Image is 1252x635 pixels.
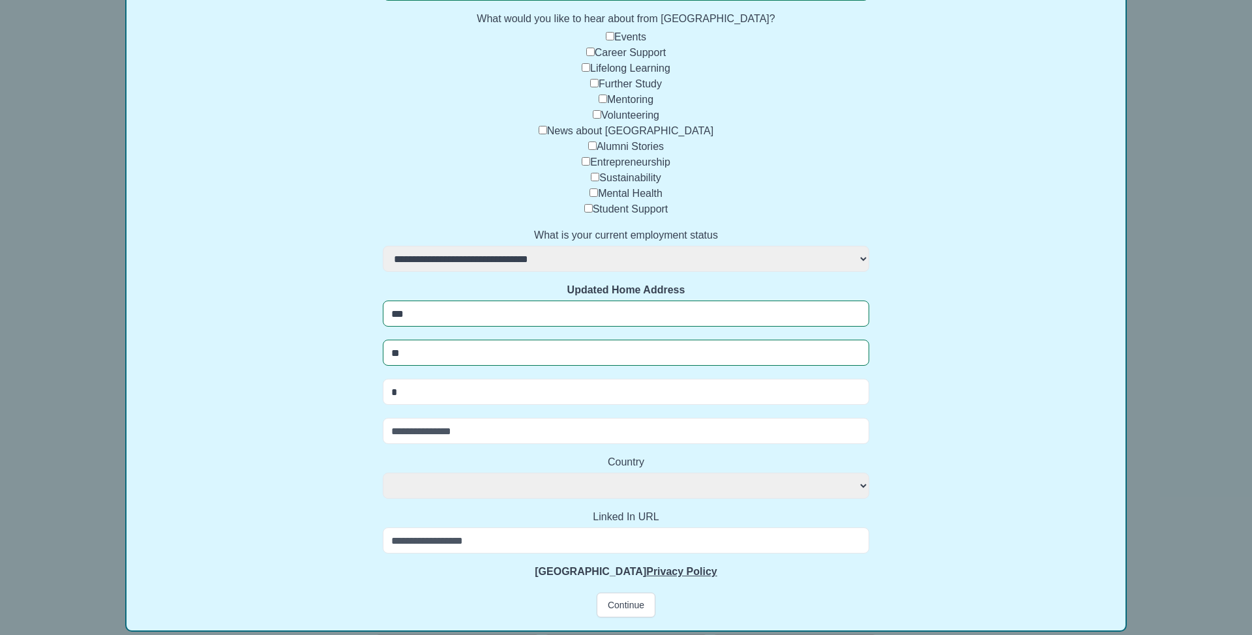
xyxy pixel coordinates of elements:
label: Student Support [593,203,668,214]
label: Entrepreneurship [590,156,670,168]
label: Linked In URL [383,509,869,525]
label: Sustainability [599,172,661,183]
a: Privacy Policy [646,566,717,577]
label: What would you like to hear about from [GEOGRAPHIC_DATA]? [383,11,869,27]
label: Alumni Stories [597,141,664,152]
label: Events [614,31,646,42]
label: Career Support [595,47,666,58]
label: Volunteering [601,110,659,121]
label: Mental Health [598,188,663,199]
strong: [GEOGRAPHIC_DATA] [535,566,717,577]
label: What is your current employment status [383,228,869,243]
strong: Updated Home Address [567,284,685,295]
label: Mentoring [607,94,653,105]
label: News about [GEOGRAPHIC_DATA] [547,125,713,136]
label: Country [383,454,869,470]
label: Lifelong Learning [590,63,670,74]
label: Further Study [599,78,662,89]
button: Continue [597,593,655,617]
